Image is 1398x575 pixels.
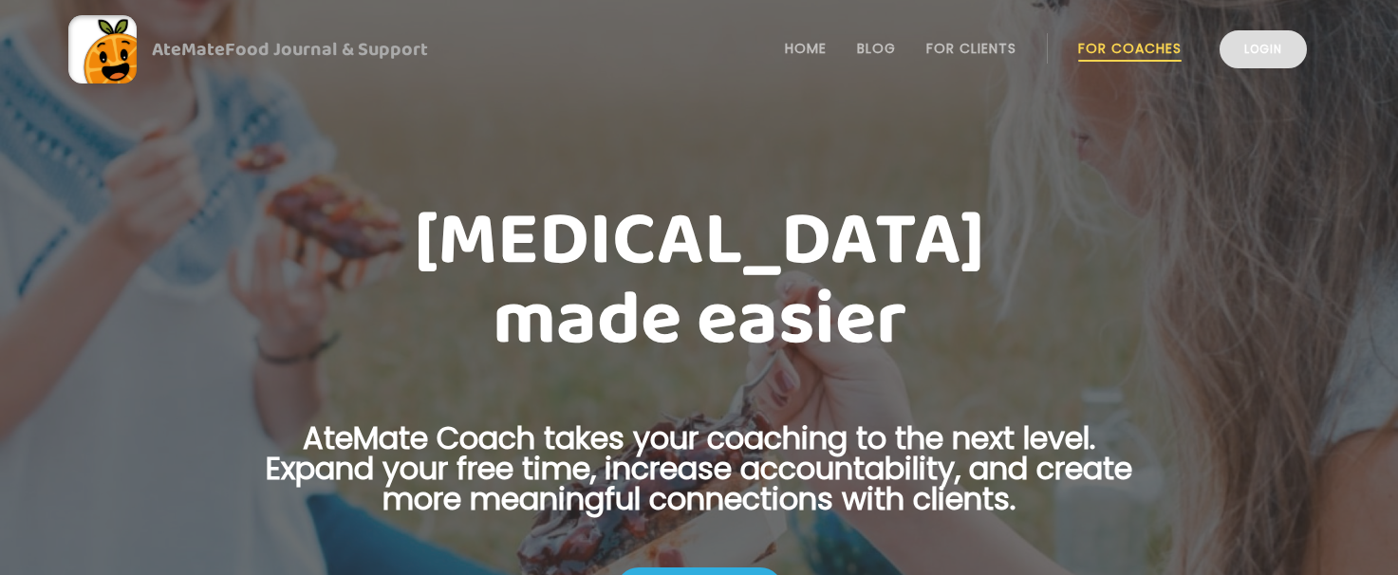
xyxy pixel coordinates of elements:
[785,41,827,56] a: Home
[926,41,1016,56] a: For Clients
[236,423,1163,537] p: AteMate Coach takes your coaching to the next level. Expand your free time, increase accountabili...
[1078,41,1182,56] a: For Coaches
[236,201,1163,361] h1: [MEDICAL_DATA] made easier
[857,41,896,56] a: Blog
[68,15,1330,83] a: AteMateFood Journal & Support
[1220,30,1307,68] a: Login
[225,34,428,65] span: Food Journal & Support
[137,34,428,65] div: AteMate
